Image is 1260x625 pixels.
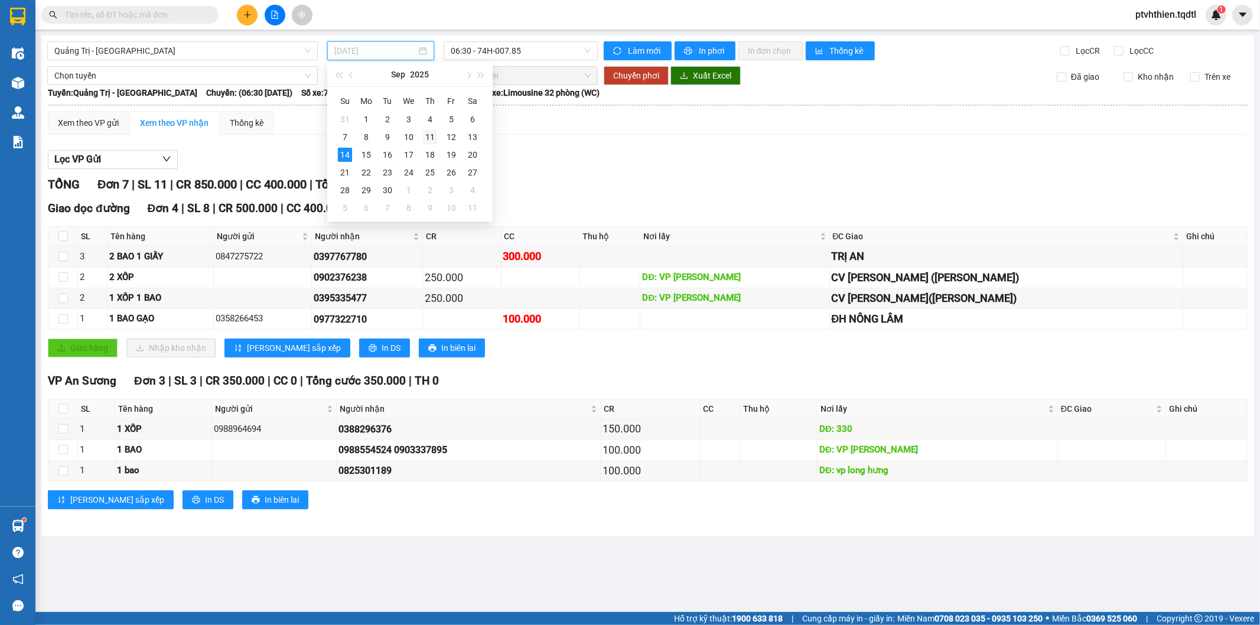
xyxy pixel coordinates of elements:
[398,164,419,181] td: 2025-09-24
[380,165,395,180] div: 23
[338,442,598,457] div: 0988554524 0903337895
[200,374,203,388] span: |
[444,201,458,215] div: 10
[314,249,421,264] div: 0397767780
[334,199,356,217] td: 2025-10-05
[425,269,499,286] div: 250.000
[80,291,105,305] div: 2
[54,42,311,60] span: Quảng Trị - Sài Gòn
[462,92,483,110] th: Sa
[215,402,324,415] span: Người gửi
[465,183,480,197] div: 4
[356,181,377,199] td: 2025-09-29
[54,67,311,84] span: Chọn tuyến
[428,344,437,353] span: printer
[292,5,312,25] button: aim
[425,290,499,307] div: 250.000
[22,518,26,522] sup: 1
[359,148,373,162] div: 15
[419,146,441,164] td: 2025-09-18
[833,230,1171,243] span: ĐC Giao
[237,5,258,25] button: plus
[78,399,115,419] th: SL
[441,92,462,110] th: Fr
[699,44,726,57] span: In phơi
[1146,612,1148,625] span: |
[423,183,437,197] div: 2
[444,130,458,144] div: 12
[821,402,1046,415] span: Nơi lấy
[603,463,698,479] div: 100.000
[377,146,398,164] td: 2025-09-16
[1217,5,1226,14] sup: 1
[265,5,285,25] button: file-add
[224,338,350,357] button: sort-ascending[PERSON_NAME] sắp xếp
[819,443,1056,457] div: DĐ: VP [PERSON_NAME]
[462,128,483,146] td: 2025-09-13
[398,146,419,164] td: 2025-09-17
[462,181,483,199] td: 2025-10-04
[444,183,458,197] div: 3
[1232,5,1253,25] button: caret-down
[423,130,437,144] div: 11
[242,490,308,509] button: printerIn biên lai
[444,148,458,162] div: 19
[168,374,171,388] span: |
[334,44,416,57] input: 14/09/2025
[57,496,66,505] span: sort-ascending
[109,250,212,264] div: 2 BAO 1 GIẤY
[356,164,377,181] td: 2025-09-22
[419,128,441,146] td: 2025-09-11
[306,374,406,388] span: Tổng cước 350.000
[314,291,421,305] div: 0395335477
[402,112,416,126] div: 3
[369,344,377,353] span: printer
[138,177,167,191] span: SL 11
[206,374,265,388] span: CR 350.000
[423,165,437,180] div: 25
[338,112,352,126] div: 31
[419,92,441,110] th: Th
[628,44,662,57] span: Làm mới
[126,338,216,357] button: downloadNhập kho nhận
[310,177,312,191] span: |
[174,374,197,388] span: SL 3
[377,128,398,146] td: 2025-09-09
[684,47,694,56] span: printer
[601,399,701,419] th: CR
[377,199,398,217] td: 2025-10-07
[935,614,1043,623] strong: 0708 023 035 - 0935 103 250
[604,66,669,85] button: Chuyển phơi
[1086,614,1137,623] strong: 0369 525 060
[216,250,310,264] div: 0847275722
[503,311,578,327] div: 100.000
[265,493,299,506] span: In biên lai
[806,41,875,60] button: bar-chartThống kê
[274,374,297,388] span: CC 0
[54,152,101,167] span: Lọc VP Gửi
[314,312,421,327] div: 0977322710
[402,183,416,197] div: 1
[109,312,212,326] div: 1 BAO GẠO
[419,110,441,128] td: 2025-09-04
[462,164,483,181] td: 2025-09-27
[230,116,263,129] div: Thống kê
[49,11,57,19] span: search
[109,291,212,305] div: 1 XỐP 1 BAO
[340,402,588,415] span: Người nhận
[410,63,429,86] button: 2025
[12,600,24,611] span: message
[603,421,698,437] div: 150.000
[334,146,356,164] td: 2025-09-14
[613,47,623,56] span: sync
[240,177,243,191] span: |
[70,493,164,506] span: [PERSON_NAME] sắp xếp
[462,110,483,128] td: 2025-09-06
[65,8,204,21] input: Tìm tên, số ĐT hoặc mã đơn
[441,128,462,146] td: 2025-09-12
[419,181,441,199] td: 2025-10-02
[48,177,80,191] span: TỔNG
[700,399,740,419] th: CC
[298,11,306,19] span: aim
[356,110,377,128] td: 2025-09-01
